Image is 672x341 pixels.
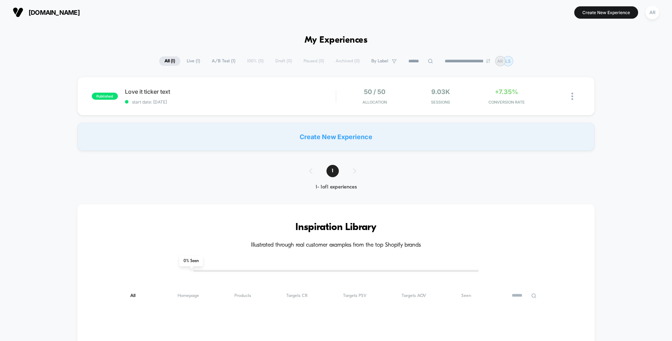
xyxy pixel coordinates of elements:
[305,35,368,45] h1: My Experiences
[181,56,205,66] span: Live ( 1 )
[486,59,490,63] img: end
[461,293,471,298] span: Seen
[159,56,180,66] span: All ( 1 )
[409,100,472,105] span: Sessions
[643,5,661,20] button: AR
[234,293,251,298] span: Products
[574,6,638,19] button: Create New Experience
[92,93,118,100] span: published
[13,7,23,18] img: Visually logo
[646,6,659,19] div: AR
[11,7,82,18] button: [DOMAIN_NAME]
[29,9,80,16] span: [DOMAIN_NAME]
[497,58,503,64] p: AR
[362,100,387,105] span: Allocation
[77,123,595,151] div: Create New Experience
[402,293,426,298] span: Targets AOV
[364,88,385,95] span: 50 / 50
[431,88,450,95] span: 9.03k
[125,88,336,95] span: Love it ticker text
[206,56,241,66] span: A/B Test ( 1 )
[343,293,366,298] span: Targets PSV
[326,165,339,177] span: 1
[475,100,538,105] span: CONVERSION RATE
[286,293,308,298] span: Targets CR
[98,222,574,233] h3: Inspiration Library
[495,88,518,95] span: +7.35%
[571,93,573,100] img: close
[302,184,370,190] div: 1 - 1 of 1 experiences
[125,99,336,105] span: start date: [DATE]
[130,293,142,298] span: All
[98,242,574,249] h4: Illustrated through real customer examples from the top Shopify brands
[371,58,388,64] span: By Label
[179,256,203,266] span: 0 % Seen
[505,58,511,64] p: LS
[178,293,199,298] span: Homepage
